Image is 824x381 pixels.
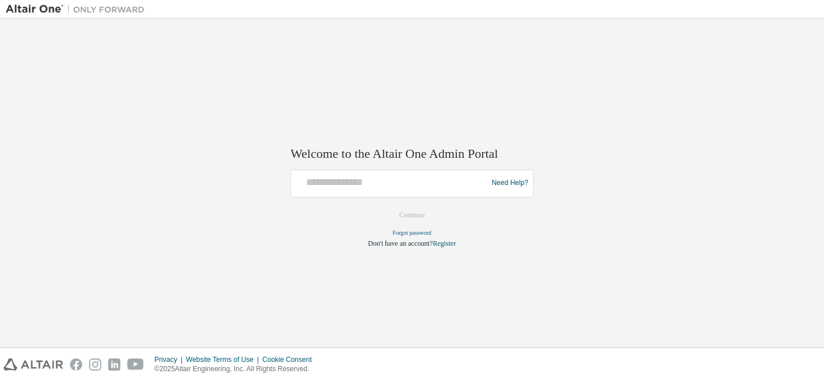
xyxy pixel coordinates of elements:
a: Need Help? [492,183,528,184]
img: altair_logo.svg [3,358,63,371]
div: Cookie Consent [262,355,318,364]
img: linkedin.svg [108,358,120,371]
div: Privacy [154,355,186,364]
h2: Welcome to the Altair One Admin Portal [290,146,534,162]
div: Website Terms of Use [186,355,262,364]
img: Altair One [6,3,150,15]
a: Register [433,239,456,247]
span: Don't have an account? [368,239,433,247]
p: © 2025 Altair Engineering, Inc. All Rights Reserved. [154,364,319,374]
a: Forgot password [393,230,432,236]
img: youtube.svg [127,358,144,371]
img: instagram.svg [89,358,101,371]
img: facebook.svg [70,358,82,371]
